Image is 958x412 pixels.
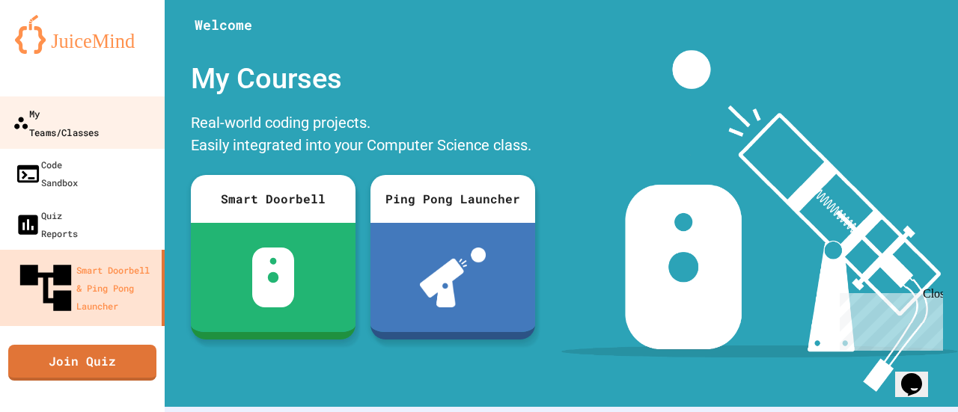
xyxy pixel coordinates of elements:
div: My Teams/Classes [13,104,99,141]
div: Chat with us now!Close [6,6,103,95]
div: Code Sandbox [15,156,78,191]
iframe: chat widget [834,287,943,351]
div: Smart Doorbell & Ping Pong Launcher [15,257,156,319]
div: My Courses [183,50,543,108]
img: logo-orange.svg [15,15,150,54]
img: ppl-with-ball.png [420,247,486,307]
div: Quiz Reports [15,206,78,242]
img: banner-image-my-projects.png [561,50,958,392]
img: sdb-white.svg [252,247,295,307]
iframe: chat widget [895,352,943,397]
a: Join Quiz [8,345,156,381]
div: Ping Pong Launcher [370,175,535,223]
div: Real-world coding projects. Easily integrated into your Computer Science class. [183,108,543,164]
div: Smart Doorbell [191,175,356,223]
